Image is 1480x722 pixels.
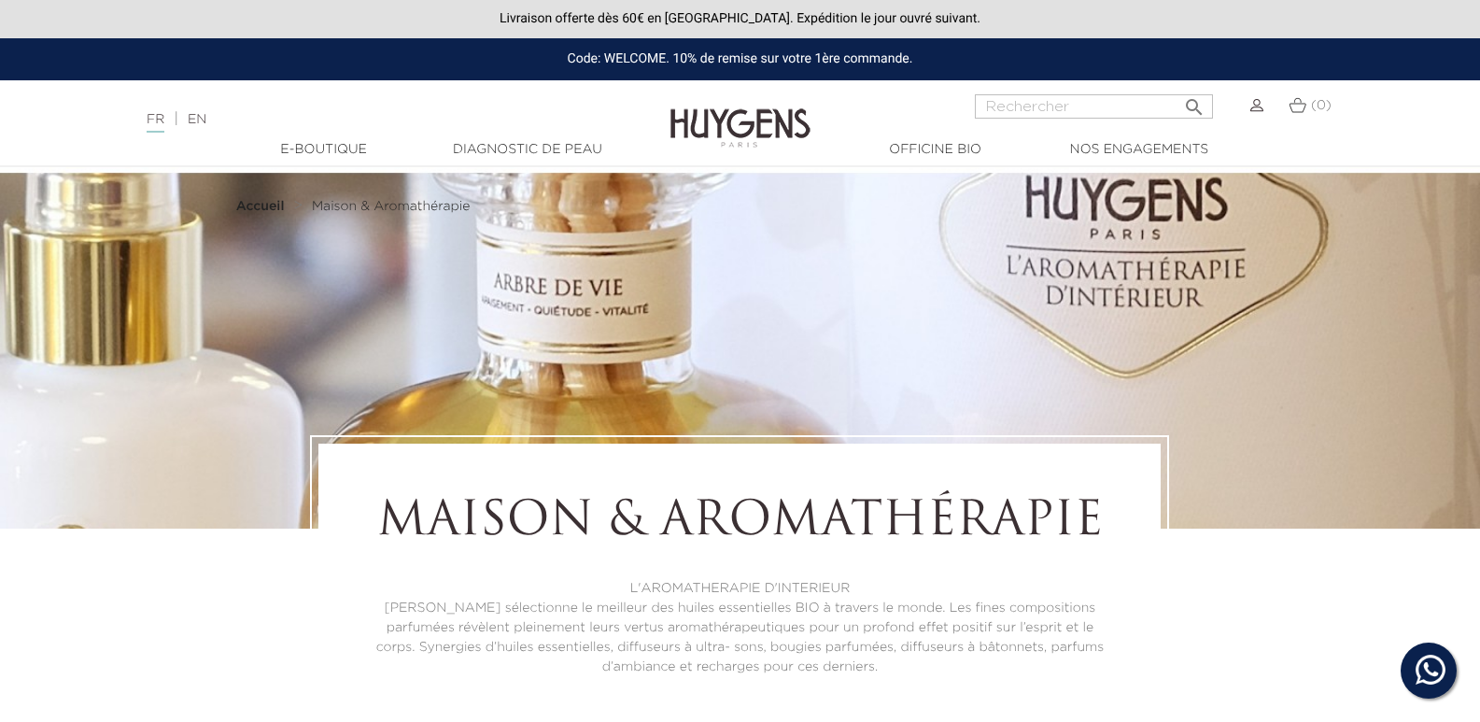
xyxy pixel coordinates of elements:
a: E-Boutique [231,140,417,160]
strong: Accueil [236,200,285,213]
button:  [1177,89,1211,114]
a: EN [188,113,206,126]
img: Huygens [670,78,810,150]
a: Maison & Aromathérapie [312,199,470,214]
div: | [137,108,602,131]
a: Nos engagements [1046,140,1233,160]
span: (0) [1311,99,1332,112]
h1: Maison & Aromathérapie [370,495,1109,551]
i:  [1183,91,1205,113]
a: Accueil [236,199,289,214]
p: L'AROMATHERAPIE D'INTERIEUR [370,579,1109,599]
span: Maison & Aromathérapie [312,200,470,213]
input: Rechercher [975,94,1213,119]
a: Diagnostic de peau [434,140,621,160]
p: [PERSON_NAME] sélectionne le meilleur des huiles essentielles BIO à travers le monde. Les fines c... [370,599,1109,677]
a: Officine Bio [842,140,1029,160]
a: FR [147,113,164,133]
